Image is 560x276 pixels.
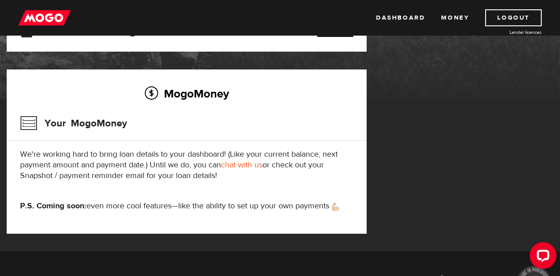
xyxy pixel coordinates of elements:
[332,203,339,211] img: strong arm emoji
[20,149,353,181] p: We're working hard to bring loan details to your dashboard! (Like your current balance, next paym...
[18,9,71,26] img: mogo_logo-11ee424be714fa7cbb0f0f49df9e16ec.png
[221,160,262,170] a: chat with us
[523,239,560,276] iframe: LiveChat chat widget
[20,201,86,211] strong: P.S. Coming soon:
[20,84,353,103] h2: MogoMoney
[485,9,542,26] a: Logout
[20,201,353,211] p: even more cool features—like the ability to set up your own payments
[475,29,542,36] a: Lender licences
[20,112,127,135] h3: Your MogoMoney
[376,9,425,26] a: Dashboard
[441,9,469,26] a: Money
